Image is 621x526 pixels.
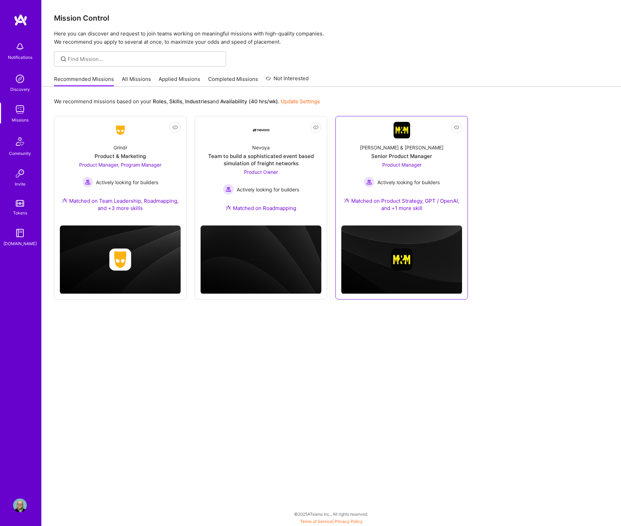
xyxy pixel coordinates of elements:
[14,14,28,26] img: logo
[114,144,127,151] div: Grindr
[201,152,321,167] div: Team to build a sophisticated event based simulation of freight networks
[13,209,27,217] div: Tokens
[13,498,27,512] img: User Avatar
[313,125,319,130] i: icon EyeClosed
[454,125,459,130] i: icon EyeClosed
[96,179,158,186] span: Actively looking for builders
[79,162,161,168] span: Product Manager, Program Manager
[13,40,27,54] img: bell
[68,55,221,63] input: Find Mission...
[364,177,375,188] img: Actively looking for builders
[371,152,432,160] div: Senior Product Manager
[266,74,309,87] a: Not Interested
[341,225,462,294] img: cover
[15,180,25,188] div: Invite
[244,169,278,175] span: Product Owner
[12,133,28,150] img: Community
[13,167,27,180] img: Invite
[252,144,270,151] div: Nevoya
[60,55,67,63] i: icon SearchGrey
[223,184,234,195] img: Actively looking for builders
[54,75,114,87] a: Recommended Missions
[253,129,269,131] img: Company Logo
[201,122,321,220] a: Company LogoNevoyaTeam to build a sophisticated event based simulation of freight networksProduct...
[281,98,320,105] a: Update Settings
[250,249,272,271] img: Company logo
[300,519,332,524] a: Terms of Service
[8,54,32,61] div: Notifications
[16,200,24,207] img: tokens
[54,14,609,22] h3: Mission Control
[13,103,27,116] img: teamwork
[169,98,182,105] b: Skills
[226,205,231,210] img: Ateam Purple Icon
[201,225,321,294] img: cover
[335,519,363,524] a: Privacy Policy
[13,226,27,240] img: guide book
[220,98,278,105] b: Availability (40 hrs/wk)
[12,116,29,124] div: Missions
[54,30,609,46] p: Here you can discover and request to join teams working on meaningful missions with high-quality ...
[95,152,146,160] div: Product & Marketing
[41,505,621,523] div: © 2025 ATeams Inc., All rights reserved.
[60,197,181,212] div: Matched on Team Leadership, Roadmapping, and +3 more skills
[62,198,67,203] img: Ateam Purple Icon
[11,498,29,512] a: User Avatar
[82,177,93,188] img: Actively looking for builders
[153,98,167,105] b: Roles
[172,125,178,130] i: icon EyeClosed
[208,75,258,87] a: Completed Missions
[159,75,200,87] a: Applied Missions
[9,150,31,157] div: Community
[341,122,462,220] a: Company Logo[PERSON_NAME] & [PERSON_NAME]Senior Product ManagerProduct Manager Actively looking f...
[300,519,363,524] span: |
[3,240,37,247] div: [DOMAIN_NAME]
[10,86,30,93] div: Discovery
[112,124,129,136] img: Company Logo
[237,186,299,193] span: Actively looking for builders
[391,249,413,271] img: Company logo
[13,72,27,86] img: discovery
[54,98,320,105] p: We recommend missions based on your , , and .
[226,204,296,212] div: Matched on Roadmapping
[60,122,181,220] a: Company LogoGrindrProduct & MarketingProduct Manager, Program Manager Actively looking for builde...
[382,162,421,168] span: Product Manager
[360,144,443,151] div: [PERSON_NAME] & [PERSON_NAME]
[394,122,410,138] img: Company Logo
[109,249,131,271] img: Company logo
[122,75,151,87] a: All Missions
[377,179,440,186] span: Actively looking for builders
[60,225,181,294] img: cover
[185,98,210,105] b: Industries
[344,198,350,203] img: Ateam Purple Icon
[341,197,462,212] div: Matched on Product Strategy, GPT / OpenAI, and +1 more skill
